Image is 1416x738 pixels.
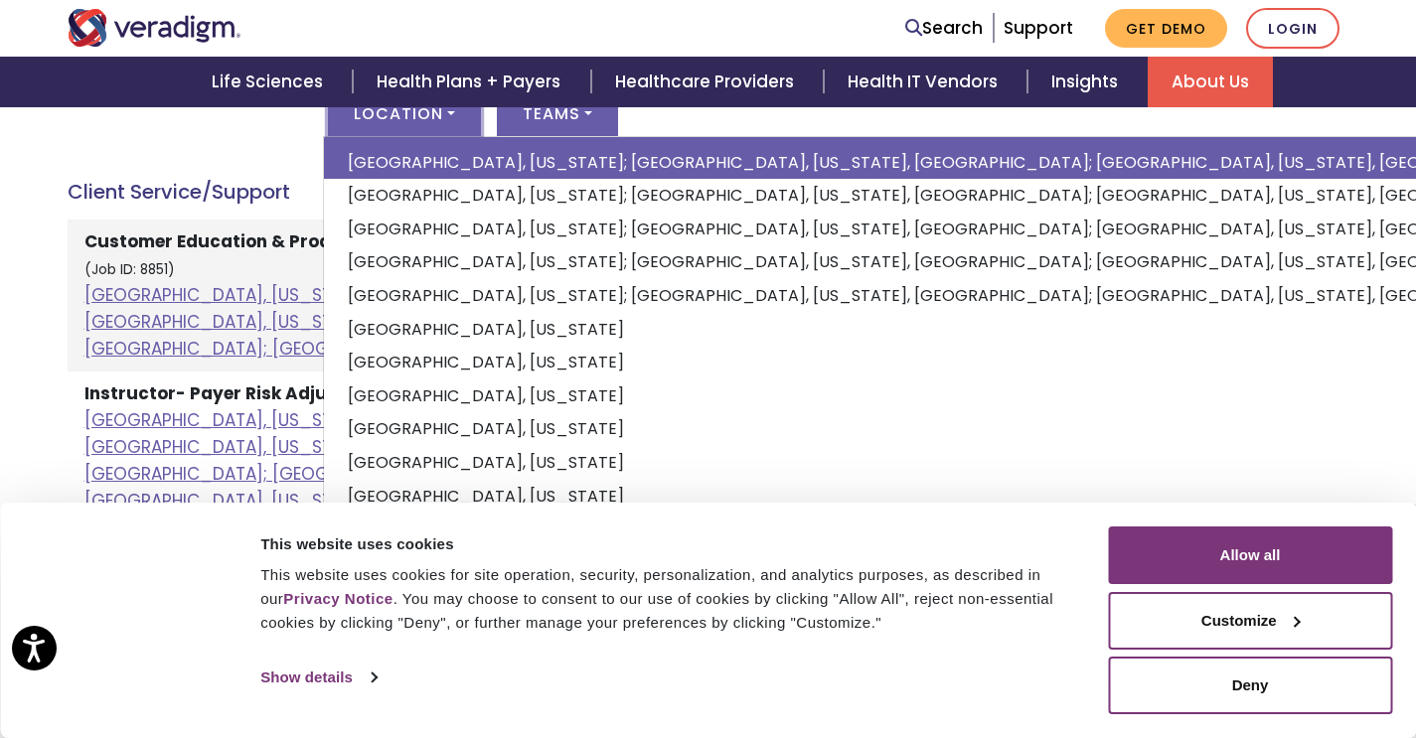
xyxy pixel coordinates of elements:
[1004,16,1073,40] a: Support
[1148,57,1273,107] a: About Us
[283,590,393,607] a: Privacy Notice
[353,57,590,107] a: Health Plans + Payers
[84,260,175,279] small: (Job ID: 8851)
[260,532,1085,556] div: This website uses cookies
[68,180,879,204] h4: Client Service/Support
[1105,9,1227,48] a: Get Demo
[497,90,618,136] button: Teams
[188,57,353,107] a: Life Sciences
[1246,8,1339,49] a: Login
[824,57,1027,107] a: Health IT Vendors
[260,663,376,692] a: Show details
[591,57,824,107] a: Healthcare Providers
[84,381,475,405] strong: Instructor- Payer Risk Adjustment - Remote
[905,15,983,42] a: Search
[328,90,481,136] button: Location
[1108,657,1392,714] button: Deny
[68,9,241,47] img: Veradigm logo
[1027,57,1148,107] a: Insights
[1108,592,1392,650] button: Customize
[84,283,851,361] a: [GEOGRAPHIC_DATA], [US_STATE]; [GEOGRAPHIC_DATA], [US_STATE], [GEOGRAPHIC_DATA]; [GEOGRAPHIC_DATA...
[260,563,1085,635] div: This website uses cookies for site operation, security, personalization, and analytics purposes, ...
[1108,526,1392,584] button: Allow all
